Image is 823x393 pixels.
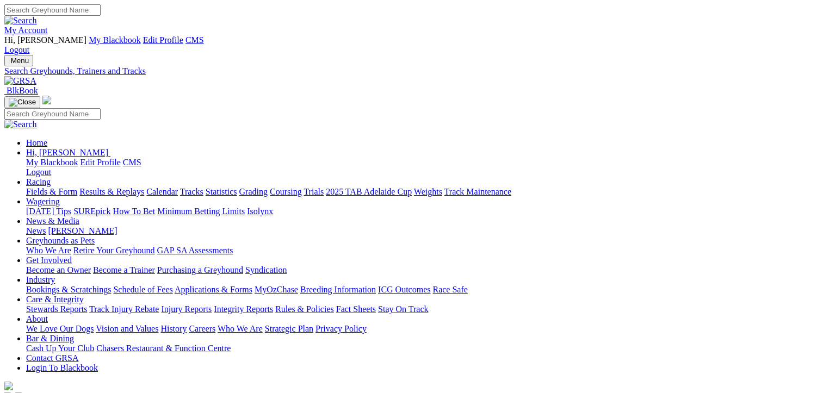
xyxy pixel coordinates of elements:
a: Hi, [PERSON_NAME] [26,148,110,157]
a: ICG Outcomes [378,285,430,294]
a: Get Involved [26,255,72,265]
a: Integrity Reports [214,304,273,314]
a: Contact GRSA [26,353,78,363]
a: Breeding Information [300,285,376,294]
a: Trials [304,187,324,196]
a: My Blackbook [89,35,141,45]
a: 2025 TAB Adelaide Cup [326,187,412,196]
div: Care & Integrity [26,304,819,314]
a: Rules & Policies [275,304,334,314]
a: Calendar [146,187,178,196]
a: Edit Profile [143,35,183,45]
a: BlkBook [4,86,38,95]
a: Cash Up Your Club [26,344,94,353]
span: Hi, [PERSON_NAME] [26,148,108,157]
span: Hi, [PERSON_NAME] [4,35,86,45]
a: Search Greyhounds, Trainers and Tracks [4,66,819,76]
a: GAP SA Assessments [157,246,233,255]
a: Chasers Restaurant & Function Centre [96,344,231,353]
a: SUREpick [73,207,110,216]
input: Search [4,108,101,120]
a: Fact Sheets [336,304,376,314]
div: Hi, [PERSON_NAME] [26,158,819,177]
a: Retire Your Greyhound [73,246,155,255]
a: Applications & Forms [175,285,252,294]
img: GRSA [4,76,36,86]
img: logo-grsa-white.png [42,96,51,104]
a: My Account [4,26,48,35]
span: Menu [11,57,29,65]
a: About [26,314,48,323]
button: Toggle navigation [4,55,33,66]
a: [PERSON_NAME] [48,226,117,235]
a: Careers [189,324,215,333]
a: Care & Integrity [26,295,84,304]
div: Get Involved [26,265,819,275]
div: Industry [26,285,819,295]
div: About [26,324,819,334]
a: Fields & Form [26,187,77,196]
a: Injury Reports [161,304,212,314]
a: Wagering [26,197,60,206]
a: Edit Profile [81,158,121,167]
a: Track Injury Rebate [89,304,159,314]
a: CMS [185,35,204,45]
a: Tracks [180,187,203,196]
a: Purchasing a Greyhound [157,265,243,275]
a: Grading [239,187,268,196]
div: News & Media [26,226,819,236]
a: Strategic Plan [265,324,313,333]
span: BlkBook [7,86,38,95]
a: Stewards Reports [26,304,87,314]
img: Close [9,98,36,107]
a: Stay On Track [378,304,428,314]
a: Minimum Betting Limits [157,207,245,216]
a: Bookings & Scratchings [26,285,111,294]
a: Who We Are [26,246,71,255]
a: Syndication [245,265,287,275]
a: Schedule of Fees [113,285,172,294]
a: Become an Owner [26,265,91,275]
a: Bar & Dining [26,334,74,343]
div: Greyhounds as Pets [26,246,819,255]
a: Greyhounds as Pets [26,236,95,245]
a: [DATE] Tips [26,207,71,216]
input: Search [4,4,101,16]
a: Racing [26,177,51,186]
img: Search [4,120,37,129]
a: Track Maintenance [444,187,511,196]
a: Vision and Values [96,324,158,333]
a: Isolynx [247,207,273,216]
a: Logout [26,167,51,177]
a: News & Media [26,216,79,226]
a: Logout [4,45,29,54]
a: News [26,226,46,235]
a: Industry [26,275,55,284]
a: MyOzChase [255,285,298,294]
a: Become a Trainer [93,265,155,275]
a: Race Safe [432,285,467,294]
a: CMS [123,158,141,167]
a: We Love Our Dogs [26,324,94,333]
div: Bar & Dining [26,344,819,353]
a: History [160,324,187,333]
a: Weights [414,187,442,196]
a: Results & Replays [79,187,144,196]
a: Who We Are [218,324,263,333]
a: Statistics [206,187,237,196]
button: Toggle navigation [4,96,40,108]
a: Coursing [270,187,302,196]
a: How To Bet [113,207,156,216]
a: Login To Blackbook [26,363,98,372]
a: My Blackbook [26,158,78,167]
img: Search [4,16,37,26]
a: Privacy Policy [315,324,367,333]
div: Racing [26,187,819,197]
div: My Account [4,35,819,55]
div: Wagering [26,207,819,216]
a: Home [26,138,47,147]
img: logo-grsa-white.png [4,382,13,390]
